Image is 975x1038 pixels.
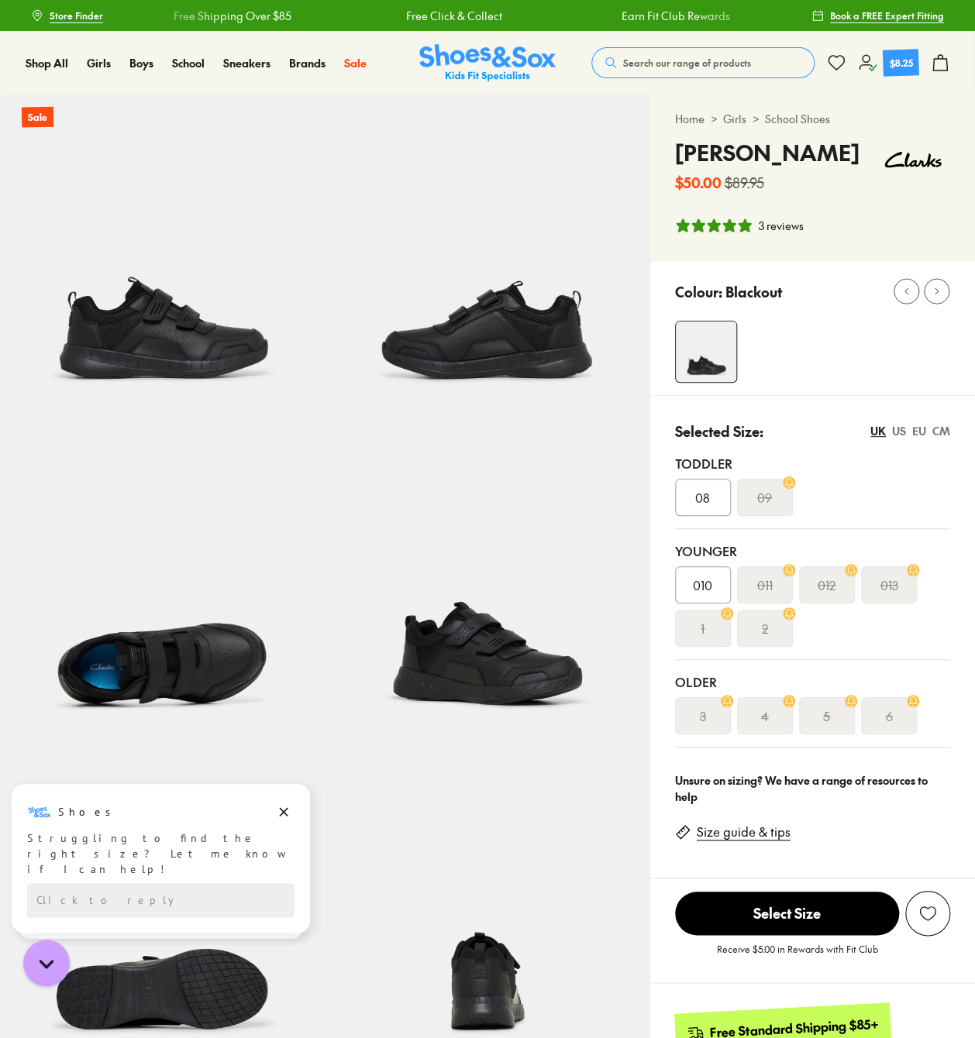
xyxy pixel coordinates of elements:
[419,44,556,82] img: SNS_Logo_Responsive.svg
[675,672,950,691] div: Older
[27,58,52,83] img: Shoes logo
[675,541,950,560] div: Younger
[695,488,710,507] span: 08
[723,111,746,127] a: Girls
[223,55,270,71] a: Sneakers
[876,136,950,183] img: Vendor logo
[830,9,944,22] span: Book a FREE Expert Fitting
[716,942,877,970] p: Receive $5.00 in Rewards with Fit Club
[675,111,950,127] div: > >
[725,172,764,193] s: $89.95
[253,8,350,24] a: Free Click & Collect
[725,281,782,302] p: Blackout
[892,423,906,439] div: US
[172,55,205,71] a: School
[26,55,68,71] a: Shop All
[905,891,950,936] button: Add to wishlist
[675,421,763,442] p: Selected Size:
[58,63,119,78] h3: Shoes
[325,95,649,419] img: Henrik
[761,706,769,725] s: 4
[469,8,577,24] a: Earn Fit Club Rewards
[12,58,310,136] div: Message from Shoes. Struggling to find the right size? Let me know if I can help!
[31,2,103,29] a: Store Finder
[693,576,712,594] span: 010
[289,55,326,71] a: Brands
[22,107,53,128] p: Sale
[757,576,773,594] s: 011
[27,89,295,136] div: Struggling to find the right size? Let me know if I can help!
[686,8,804,24] a: Free Shipping Over $85
[811,2,944,29] a: Book a FREE Expert Fitting
[870,423,886,439] div: UK
[419,44,556,82] a: Shoes & Sox
[27,142,295,176] div: Reply to the campaigns
[932,423,950,439] div: CM
[591,47,815,78] button: Search our range of products
[675,454,950,473] div: Toddler
[880,576,897,594] s: 013
[676,321,736,382] img: Henrik
[759,218,804,234] div: 3 reviews
[16,934,78,992] iframe: Gorgias live chat messenger
[675,172,722,193] b: $50.00
[12,43,310,191] div: Campaign message
[858,50,918,76] a: $8.25
[675,892,899,935] span: Select Size
[889,55,913,70] div: $8.25
[21,8,139,24] a: Free Shipping Over $85
[701,619,705,638] s: 1
[675,281,722,302] p: Colour:
[765,111,830,127] a: School Shoes
[675,891,899,936] button: Select Size
[273,60,295,81] button: Dismiss campaign
[912,423,926,439] div: EU
[697,823,791,840] a: Size guide & tips
[675,111,705,127] a: Home
[885,706,892,725] s: 6
[757,488,772,507] s: 09
[818,576,835,594] s: 012
[823,706,830,725] s: 5
[129,55,153,71] a: Boys
[675,218,804,234] button: 5 stars, 3 ratings
[50,9,103,22] span: Store Finder
[344,55,367,71] a: Sale
[675,136,860,169] h4: [PERSON_NAME]
[87,55,111,71] a: Girls
[675,772,950,805] div: Unsure on sizing? We have a range of resources to help
[325,419,649,744] img: Henrik
[762,619,768,638] s: 2
[623,56,751,70] span: Search our range of products
[700,706,706,725] s: 3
